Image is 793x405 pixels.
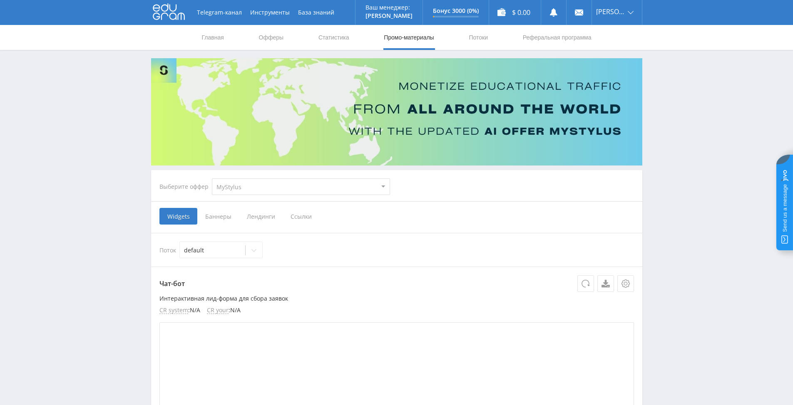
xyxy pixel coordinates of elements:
span: Widgets [159,208,197,225]
p: Бонус 3000 (0%) [433,7,479,14]
span: Лендинги [239,208,283,225]
span: Ссылки [283,208,320,225]
a: Главная [201,25,225,50]
a: Промо-материалы [383,25,435,50]
div: Выберите оффер [159,183,212,190]
button: Обновить [577,275,594,292]
a: Статистика [318,25,350,50]
p: [PERSON_NAME] [365,12,413,19]
span: CR system [159,307,188,314]
a: Скачать [597,275,614,292]
span: [PERSON_NAME] [596,8,625,15]
a: Потоки [468,25,489,50]
button: Настройки [617,275,634,292]
li: : N/A [159,307,200,314]
p: Чат-бот [159,275,634,292]
img: Banner [151,58,642,165]
span: Баннеры [197,208,239,225]
div: Поток [159,242,634,258]
li: : N/A [207,307,241,314]
span: CR your [207,307,229,314]
p: Интерактивная лид-форма для сбора заявок [159,295,634,302]
a: Офферы [258,25,285,50]
a: Реферальная программа [522,25,592,50]
p: Ваш менеджер: [365,4,413,11]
